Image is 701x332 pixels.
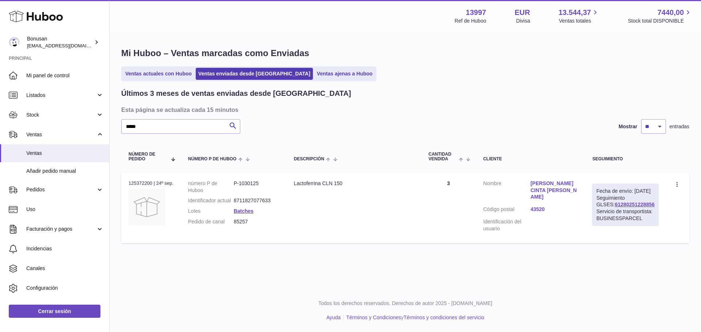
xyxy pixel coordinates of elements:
td: 3 [421,173,476,243]
span: Uso [26,206,104,213]
strong: 13997 [466,8,486,17]
a: Cerrar sesión [9,305,100,318]
span: Ventas [26,131,96,138]
span: Canales [26,265,104,272]
a: 7440,00 Stock total DISPONIBLE [628,8,692,24]
a: 43520 [530,206,578,213]
span: [EMAIL_ADDRESS][DOMAIN_NAME] [27,43,107,48]
h2: Últimos 3 meses de ventas enviadas desde [GEOGRAPHIC_DATA] [121,89,351,98]
a: Términos y Condiciones [346,315,401,320]
span: Mi panel de control [26,72,104,79]
span: Número de pedido [129,152,167,161]
span: entradas [670,123,689,130]
div: Bonusan [27,35,93,49]
span: 13.544,37 [559,8,591,17]
a: [PERSON_NAME] CINTA [PERSON_NAME] [530,180,578,201]
a: Batches [234,208,253,214]
a: Términos y condiciones del servicio [403,315,484,320]
dd: 85257 [234,218,279,225]
dt: Lotes [188,208,234,215]
span: Listados [26,92,96,99]
span: Ventas [26,150,104,157]
span: número P de Huboo [188,157,236,161]
h3: Esta página se actualiza cada 15 minutos [121,106,687,114]
dt: Identificador actual [188,197,234,204]
dt: Identificación del usuario [483,218,530,232]
div: Servicio de transportista: BUSINESSPARCEL [596,208,655,222]
span: Incidencias [26,245,104,252]
div: Seguimiento GLSES: [592,184,659,226]
div: Seguimiento [592,157,659,161]
dt: Pedido de canal [188,218,234,225]
img: no-photo.jpg [129,189,165,225]
div: Fecha de envío: [DATE] [596,188,655,195]
div: Ref de Huboo [455,17,486,24]
dt: Nombre [483,180,530,203]
span: Stock [26,112,96,118]
span: Stock total DISPONIBLE [628,17,692,24]
div: Cliente [483,157,578,161]
a: 13.544,37 Ventas totales [559,8,600,24]
label: Mostrar [618,123,637,130]
a: 61280251228856 [615,202,655,207]
dt: número P de Huboo [188,180,234,194]
li: y [344,314,484,321]
a: Ventas enviadas desde [GEOGRAPHIC_DATA] [196,68,313,80]
strong: EUR [514,8,530,17]
span: Configuración [26,285,104,292]
a: Ventas actuales con Huboo [123,68,194,80]
a: Ayuda [326,315,341,320]
dt: Código postal [483,206,530,215]
span: Descripción [294,157,324,161]
img: info@bonusan.es [9,37,20,48]
span: Facturación y pagos [26,226,96,233]
h1: Mi Huboo – Ventas marcadas como Enviadas [121,47,689,59]
span: Pedidos [26,186,96,193]
dd: P-1030125 [234,180,279,194]
p: Todos los derechos reservados. Derechos de autor 2025 - [DOMAIN_NAME] [115,300,695,307]
div: Divisa [516,17,530,24]
span: Cantidad vendida [428,152,457,161]
dd: 8711827077633 [234,197,279,204]
span: Añadir pedido manual [26,168,104,175]
span: Ventas totales [559,17,600,24]
a: Ventas ajenas a Huboo [314,68,375,80]
span: 7440,00 [658,8,684,17]
div: 125372200 | 24º sep. [129,180,173,187]
div: Lactoferrina CLN 150 [294,180,414,187]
